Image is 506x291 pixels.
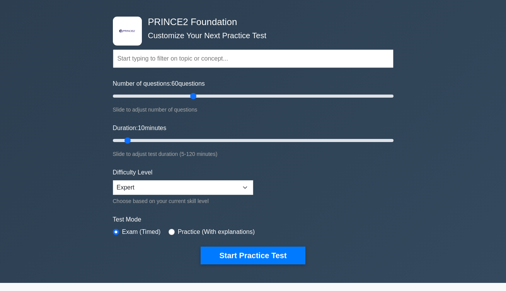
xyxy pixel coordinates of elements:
label: Duration: minutes [113,124,167,133]
label: Practice (With explanations) [178,227,255,237]
label: Difficulty Level [113,168,153,177]
input: Start typing to filter on topic or concept... [113,49,394,68]
div: Choose based on your current skill level [113,196,253,206]
button: Start Practice Test [201,247,305,264]
label: Test Mode [113,215,394,224]
h4: PRINCE2 Foundation [145,17,356,28]
div: Slide to adjust test duration (5-120 minutes) [113,149,394,159]
label: Number of questions: questions [113,79,205,88]
div: Slide to adjust number of questions [113,105,394,114]
label: Exam (Timed) [122,227,161,237]
span: 60 [172,80,179,87]
span: 10 [138,125,145,131]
